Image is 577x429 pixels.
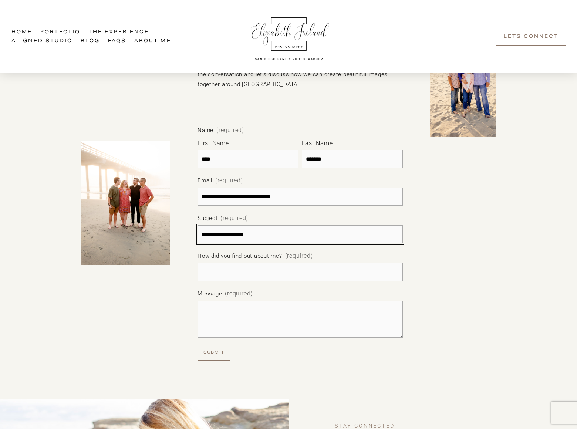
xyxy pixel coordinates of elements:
[285,251,313,261] span: (required)
[302,138,402,150] div: Last Name
[134,37,171,46] a: About Me
[220,213,248,224] span: (required)
[81,37,100,46] a: Blog
[198,125,213,135] span: Name
[198,176,212,186] span: Email
[108,37,126,46] a: FAQs
[215,175,243,186] span: (required)
[11,37,72,46] a: Aligned Studio
[198,213,217,223] span: Subject
[198,138,298,150] div: First Name
[225,288,253,299] span: (required)
[40,28,80,37] a: Portfolio
[11,28,32,37] a: Home
[247,10,332,63] img: Elizabeth Ireland Photography San Diego Family Photographer
[198,251,282,261] span: How did you find out about me?
[88,28,149,36] span: The Experience
[88,28,149,37] a: folder dropdown
[198,289,222,299] span: Message
[198,345,230,361] button: SubmitSubmit
[496,28,566,46] a: Lets Connect
[203,348,225,357] span: Submit
[216,127,244,133] span: (required)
